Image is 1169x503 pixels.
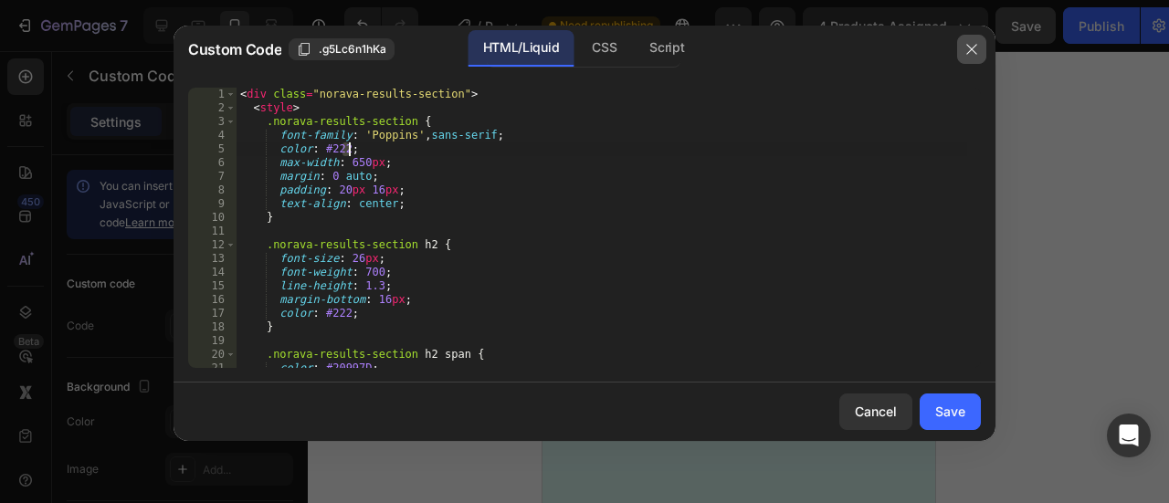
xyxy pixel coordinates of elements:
[188,197,237,211] div: 9
[188,129,237,142] div: 4
[188,183,237,197] div: 8
[935,402,965,421] div: Save
[188,252,237,266] div: 13
[188,238,237,252] div: 12
[188,88,237,101] div: 1
[188,293,237,307] div: 16
[188,307,237,320] div: 17
[188,38,281,60] span: Custom Code
[188,115,237,129] div: 3
[1107,414,1151,457] div: Open Intercom Messenger
[188,279,237,293] div: 15
[188,334,237,348] div: 19
[188,348,237,362] div: 20
[855,402,897,421] div: Cancel
[469,30,574,67] div: HTML/Liquid
[188,225,237,238] div: 11
[188,170,237,183] div: 7
[188,320,237,334] div: 18
[635,30,699,67] div: Script
[289,38,395,60] button: .g5Lc6n1hKa
[188,142,237,156] div: 5
[920,393,981,430] button: Save
[188,266,237,279] div: 14
[188,362,237,375] div: 21
[188,156,237,170] div: 6
[577,30,631,67] div: CSS
[188,211,237,225] div: 10
[188,101,237,115] div: 2
[319,41,386,58] span: .g5Lc6n1hKa
[839,393,912,430] button: Cancel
